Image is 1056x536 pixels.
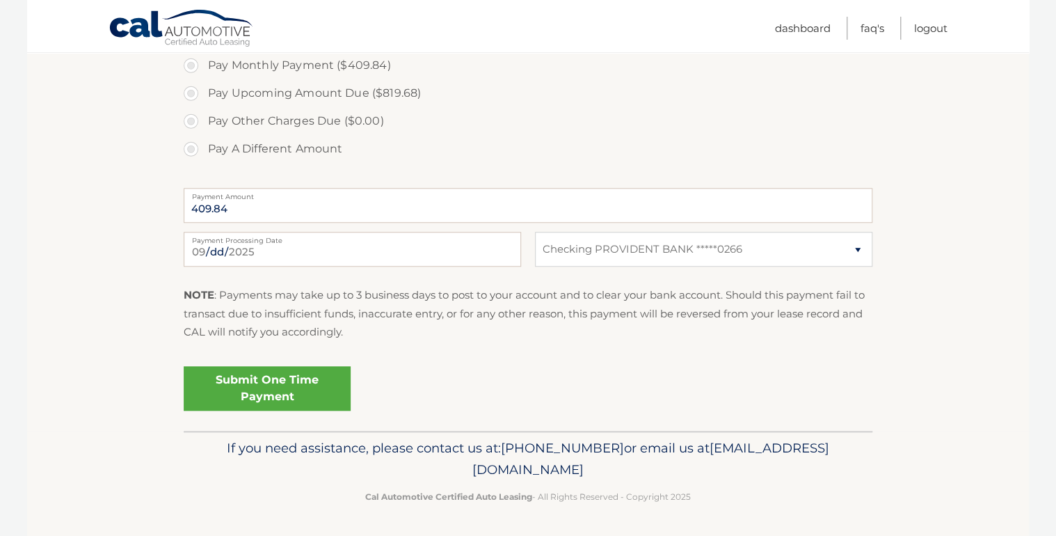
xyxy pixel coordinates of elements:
a: Logout [914,17,947,40]
label: Payment Processing Date [184,232,521,243]
p: If you need assistance, please contact us at: or email us at [193,437,863,482]
label: Pay Upcoming Amount Due ($819.68) [184,79,872,107]
a: Dashboard [775,17,831,40]
strong: NOTE [184,288,214,301]
a: Cal Automotive [109,9,255,49]
label: Payment Amount [184,188,872,199]
strong: Cal Automotive Certified Auto Leasing [365,491,532,502]
span: [PHONE_NUMBER] [501,440,624,456]
p: - All Rights Reserved - Copyright 2025 [193,489,863,504]
input: Payment Amount [184,188,872,223]
label: Pay A Different Amount [184,135,872,163]
a: FAQ's [861,17,884,40]
label: Pay Other Charges Due ($0.00) [184,107,872,135]
input: Payment Date [184,232,521,267]
p: : Payments may take up to 3 business days to post to your account and to clear your bank account.... [184,286,872,341]
label: Pay Monthly Payment ($409.84) [184,52,872,79]
a: Submit One Time Payment [184,366,351,411]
